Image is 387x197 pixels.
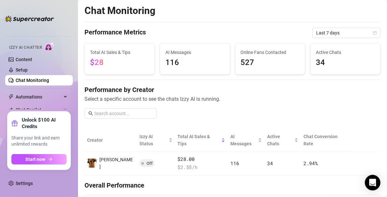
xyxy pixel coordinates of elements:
[365,175,381,190] div: Open Intercom Messenger
[94,110,153,117] input: Search account...
[90,58,104,67] span: $28
[84,85,381,94] h4: Performance by Creator
[22,117,67,130] strong: Unlock $100 AI Credits
[175,129,228,151] th: Total AI Sales & Tips
[11,154,67,164] button: Start nowarrow-right
[84,28,146,38] h4: Performance Metrics
[9,45,42,51] span: Izzy AI Chatter
[16,181,33,186] a: Settings
[84,129,137,151] th: Creator
[267,160,273,166] span: 34
[99,157,133,169] span: [PERSON_NAME]
[147,161,153,166] span: Off
[230,133,257,147] span: AI Messages
[303,160,318,166] span: 2.94 %
[11,135,67,148] span: Share your link and earn unlimited rewards
[16,67,28,72] a: Setup
[316,49,375,56] span: Active Chats
[139,133,167,147] span: Izzy AI Status
[48,157,53,162] span: arrow-right
[88,111,93,116] span: search
[165,49,225,56] span: AI Messages
[301,129,351,151] th: Chat Conversion Rate
[16,57,32,62] a: Content
[316,57,375,69] span: 34
[90,49,149,56] span: Total AI Sales & Tips
[241,57,300,69] span: 527
[16,105,62,115] span: Chat Copilot
[165,57,225,69] span: 116
[230,160,239,166] span: 116
[11,120,18,126] span: gift
[16,78,49,83] a: Chat Monitoring
[87,159,97,168] img: Alelí
[316,28,377,38] span: Last 7 days
[267,133,293,147] span: Active Chats
[26,157,45,162] span: Start now
[5,16,54,22] img: logo-BBDzfeDw.svg
[16,92,62,102] span: Automations
[84,5,155,17] h2: Chat Monitoring
[228,129,264,151] th: AI Messages
[373,31,377,35] span: calendar
[8,94,14,99] span: thunderbolt
[178,155,226,163] span: $28.00
[241,49,300,56] span: Online Fans Contacted
[137,129,175,151] th: Izzy AI Status
[178,164,226,171] span: $ 2.55 /h
[84,95,381,103] span: Select a specific account to see the chats Izzy AI is running.
[178,133,220,147] span: Total AI Sales & Tips
[84,181,381,190] h4: Overall Performance
[264,129,301,151] th: Active Chats
[8,108,13,112] img: Chat Copilot
[45,42,55,51] img: AI Chatter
